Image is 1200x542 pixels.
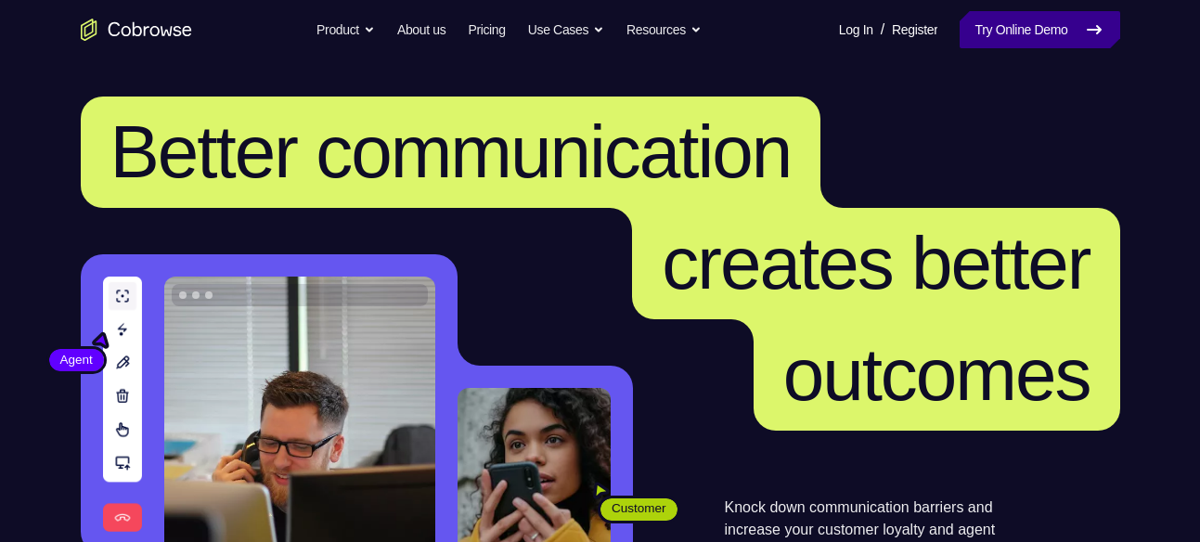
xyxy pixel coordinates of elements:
button: Use Cases [528,11,604,48]
a: Try Online Demo [960,11,1119,48]
a: Log In [839,11,873,48]
span: Better communication [110,110,792,193]
a: About us [397,11,445,48]
span: outcomes [783,333,1090,416]
button: Product [316,11,375,48]
a: Go to the home page [81,19,192,41]
a: Pricing [468,11,505,48]
span: creates better [662,222,1090,304]
span: / [881,19,884,41]
button: Resources [626,11,702,48]
a: Register [892,11,937,48]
